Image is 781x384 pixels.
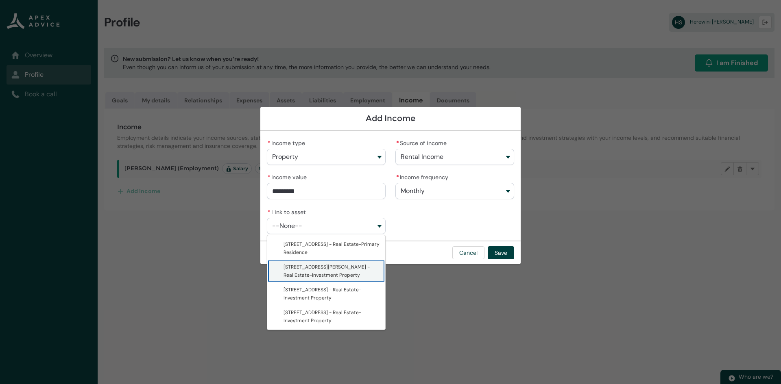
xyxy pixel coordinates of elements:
button: Source of income [395,149,514,165]
button: Cancel [452,246,484,259]
label: Income frequency [395,171,452,181]
abbr: required [396,139,399,147]
label: Link to asset [267,206,309,216]
label: Income value [267,171,310,181]
button: Save [488,246,514,259]
button: Income type [267,149,386,165]
button: Income frequency [395,183,514,199]
abbr: required [268,208,271,216]
span: Property [272,153,298,161]
span: Monthly [401,187,425,195]
span: Rental Income [401,153,443,161]
button: Link to asset [267,218,386,234]
abbr: required [268,139,271,147]
abbr: required [268,174,271,181]
label: Income type [267,137,308,147]
span: --None-- [272,222,302,230]
h1: Add Income [267,113,514,124]
abbr: required [396,174,399,181]
div: Link to asset [267,235,386,330]
label: Source of income [395,137,450,147]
